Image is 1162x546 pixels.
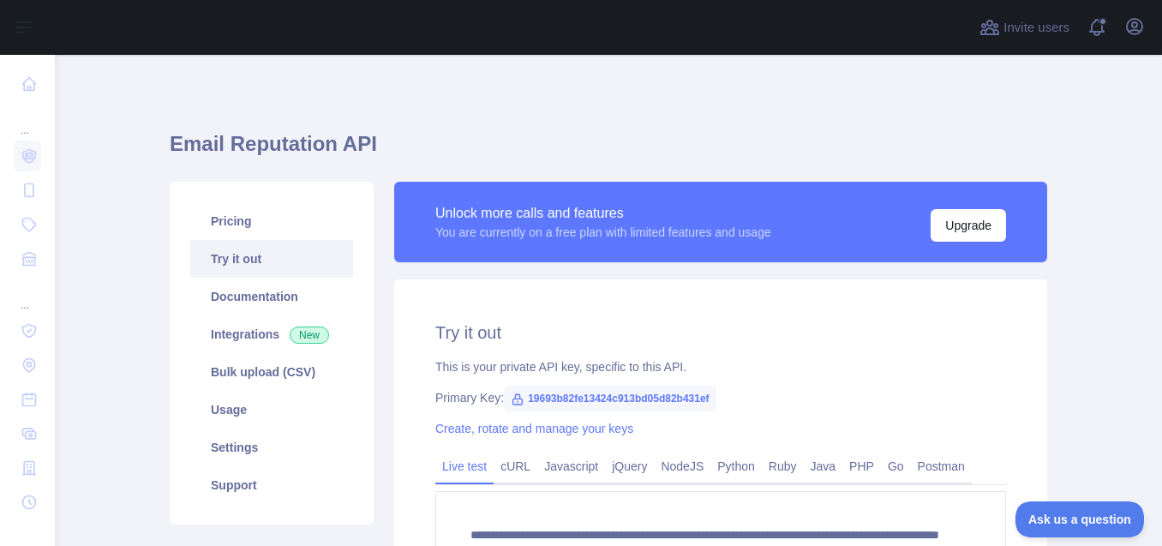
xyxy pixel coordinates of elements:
a: Python [710,453,762,480]
a: Settings [190,429,353,466]
div: Primary Key: [435,389,1006,406]
a: Try it out [190,240,353,278]
a: Pricing [190,202,353,240]
a: Live test [435,453,494,480]
a: Postman [911,453,972,480]
a: jQuery [605,453,654,480]
span: 19693b82fe13424c913bd05d82b431ef [504,386,716,411]
div: Unlock more calls and features [435,203,771,224]
div: You are currently on a free plan with limited features and usage [435,224,771,241]
div: ... [14,278,41,312]
a: Create, rotate and manage your keys [435,422,633,435]
h2: Try it out [435,321,1006,345]
button: Upgrade [931,209,1006,242]
a: Ruby [762,453,804,480]
a: Integrations New [190,315,353,353]
a: Bulk upload (CSV) [190,353,353,391]
span: Invite users [1003,18,1069,38]
a: cURL [494,453,537,480]
button: Invite users [976,14,1073,41]
a: Java [804,453,843,480]
a: Go [881,453,911,480]
h1: Email Reputation API [170,130,1047,171]
a: NodeJS [654,453,710,480]
div: ... [14,103,41,137]
iframe: Toggle Customer Support [1015,501,1145,537]
a: Documentation [190,278,353,315]
a: PHP [842,453,881,480]
a: Usage [190,391,353,429]
span: New [290,327,329,344]
a: Javascript [537,453,605,480]
a: Support [190,466,353,504]
div: This is your private API key, specific to this API. [435,358,1006,375]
